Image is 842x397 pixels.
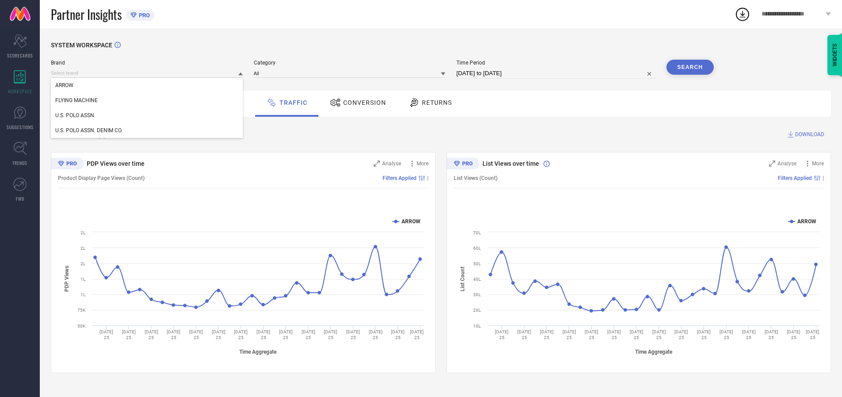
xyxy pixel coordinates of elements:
[55,97,98,103] span: FLYING MACHINE
[795,130,824,139] span: DOWNLOAD
[417,160,429,167] span: More
[482,160,539,167] span: List Views over time
[422,99,452,106] span: Returns
[239,349,277,355] tspan: Time Aggregate
[80,261,86,266] text: 2L
[16,195,24,202] span: FWD
[279,329,293,340] text: [DATE] 25
[540,329,554,340] text: [DATE] 25
[234,329,248,340] text: [DATE] 25
[652,329,666,340] text: [DATE] 25
[427,175,429,181] span: |
[77,324,86,328] text: 50K
[7,124,34,130] span: SUGGESTIONS
[742,329,756,340] text: [DATE] 25
[122,329,136,340] text: [DATE] 25
[473,324,481,328] text: 10L
[787,329,800,340] text: [DATE] 25
[369,329,383,340] text: [DATE] 25
[473,246,481,251] text: 60L
[797,218,816,225] text: ARROW
[58,175,145,181] span: Product Display Page Views (Count)
[823,175,824,181] span: |
[391,329,405,340] text: [DATE] 25
[55,112,96,118] span: U.S. POLO ASSN.
[77,308,86,313] text: 75K
[473,261,481,266] text: 50L
[517,329,531,340] text: [DATE] 25
[459,267,466,291] tspan: List Count
[324,329,337,340] text: [DATE] 25
[51,158,84,171] div: Premium
[735,6,750,22] div: Open download list
[454,175,498,181] span: List Views (Count)
[720,329,733,340] text: [DATE] 25
[87,160,145,167] span: PDP Views over time
[697,329,711,340] text: [DATE] 25
[343,99,386,106] span: Conversion
[563,329,576,340] text: [DATE] 25
[12,160,27,166] span: TRENDS
[769,160,775,167] svg: Zoom
[374,160,380,167] svg: Zoom
[256,329,270,340] text: [DATE] 25
[51,93,243,108] div: FLYING MACHINE
[473,308,481,313] text: 20L
[100,329,113,340] text: [DATE] 25
[64,266,70,292] tspan: PDP Views
[383,175,417,181] span: Filters Applied
[674,329,688,340] text: [DATE] 25
[80,230,86,235] text: 2L
[51,69,243,78] input: Select brand
[55,82,73,88] span: ARROW
[402,218,421,225] text: ARROW
[145,329,158,340] text: [DATE] 25
[666,60,714,75] button: Search
[635,349,673,355] tspan: Time Aggregate
[51,42,112,49] span: SYSTEM WORKSPACE
[254,60,446,66] span: Category
[80,292,86,297] text: 1L
[51,5,122,23] span: Partner Insights
[473,230,481,235] text: 70L
[279,99,307,106] span: Traffic
[806,329,819,340] text: [DATE] 25
[51,108,243,123] div: U.S. POLO ASSN.
[51,60,243,66] span: Brand
[346,329,360,340] text: [DATE] 25
[212,329,226,340] text: [DATE] 25
[51,78,243,93] div: ARROW
[137,12,150,19] span: PRO
[410,329,424,340] text: [DATE] 25
[189,329,203,340] text: [DATE] 25
[495,329,509,340] text: [DATE] 25
[473,277,481,282] text: 40L
[302,329,315,340] text: [DATE] 25
[812,160,824,167] span: More
[473,292,481,297] text: 30L
[456,68,655,79] input: Select time period
[447,158,479,171] div: Premium
[778,175,812,181] span: Filters Applied
[80,246,86,251] text: 2L
[630,329,643,340] text: [DATE] 25
[585,329,598,340] text: [DATE] 25
[167,329,180,340] text: [DATE] 25
[51,123,243,138] div: U.S. POLO ASSN. DENIM CO.
[765,329,778,340] text: [DATE] 25
[80,277,86,282] text: 1L
[7,52,33,59] span: SCORECARDS
[607,329,621,340] text: [DATE] 25
[55,127,122,134] span: U.S. POLO ASSN. DENIM CO.
[382,160,401,167] span: Analyse
[777,160,796,167] span: Analyse
[456,60,655,66] span: Time Period
[8,88,32,95] span: WORKSPACE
